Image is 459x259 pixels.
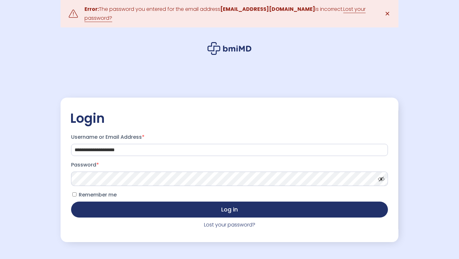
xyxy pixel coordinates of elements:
[71,202,388,218] button: Log in
[204,221,255,228] a: Lost your password?
[84,5,99,13] strong: Error:
[71,160,388,170] label: Password
[385,9,390,18] span: ✕
[72,192,76,196] input: Remember me
[70,110,389,126] h2: Login
[381,7,394,20] a: ✕
[71,132,388,142] label: Username or Email Address
[79,191,117,198] span: Remember me
[84,5,375,23] div: The password you entered for the email address is incorrect.
[220,5,315,13] strong: [EMAIL_ADDRESS][DOMAIN_NAME]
